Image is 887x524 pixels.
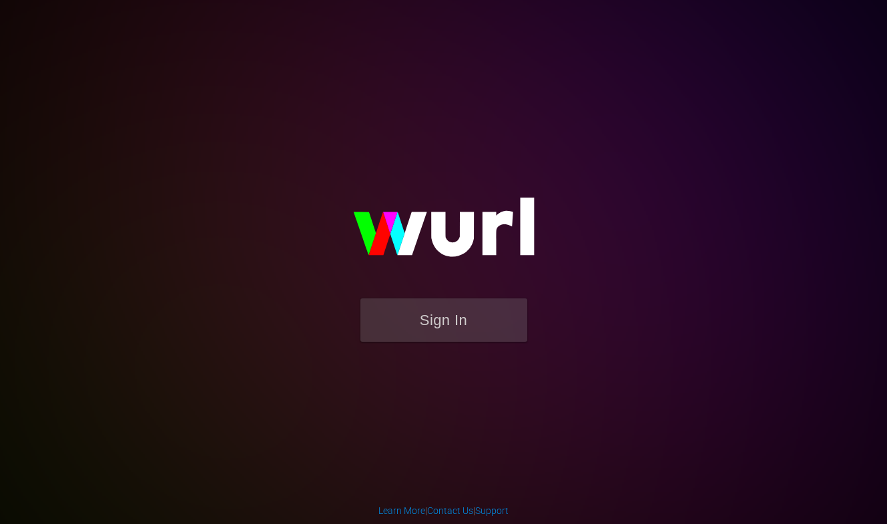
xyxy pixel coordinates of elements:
[360,298,527,342] button: Sign In
[310,169,577,298] img: wurl-logo-on-black-223613ac3d8ba8fe6dc639794a292ebdb59501304c7dfd60c99c58986ef67473.svg
[378,505,425,516] a: Learn More
[378,504,509,517] div: | |
[475,505,509,516] a: Support
[427,505,473,516] a: Contact Us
